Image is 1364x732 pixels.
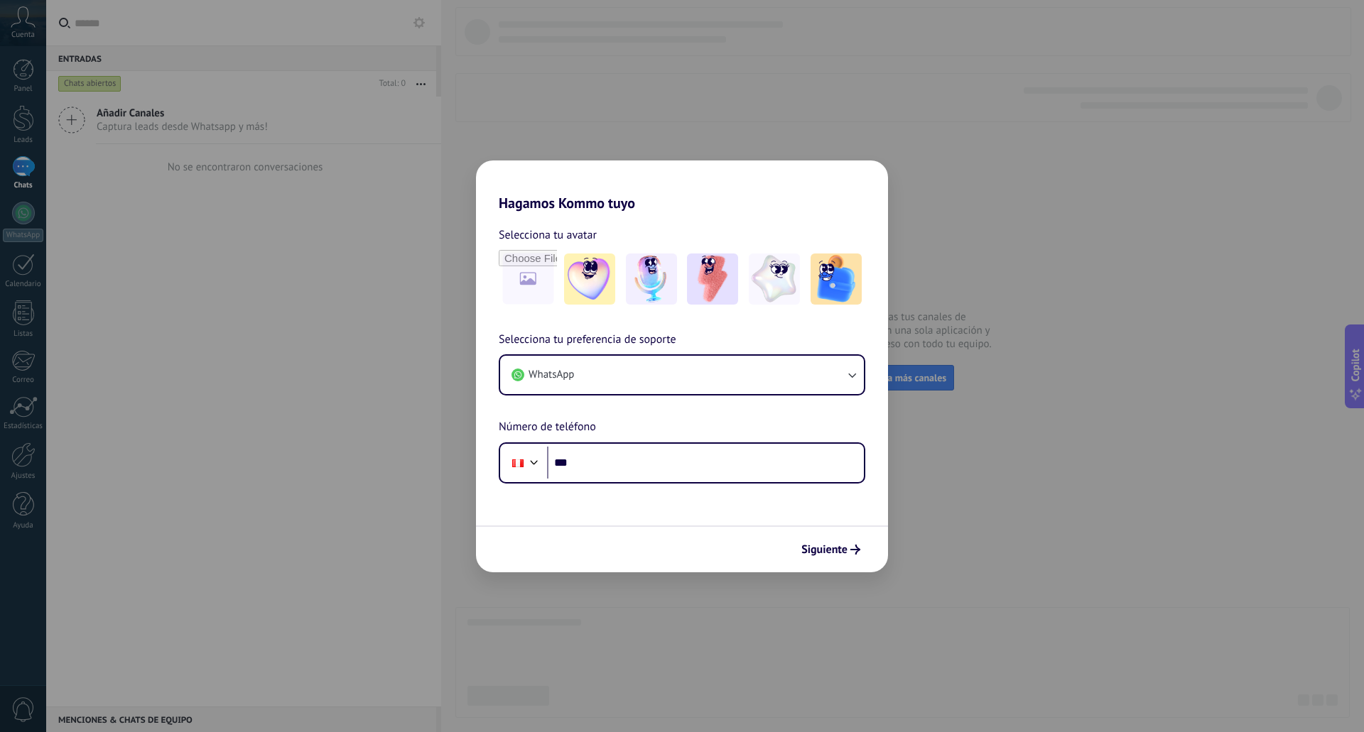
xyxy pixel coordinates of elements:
img: -4.jpeg [749,253,800,305]
div: Peru: + 51 [504,448,531,478]
img: -1.jpeg [564,253,615,305]
button: WhatsApp [500,356,864,394]
span: Número de teléfono [499,418,596,437]
span: Selecciona tu avatar [499,226,597,244]
img: -2.jpeg [626,253,677,305]
img: -5.jpeg [811,253,862,305]
span: WhatsApp [529,368,574,382]
button: Siguiente [795,537,867,562]
h2: Hagamos Kommo tuyo [476,160,888,212]
span: Selecciona tu preferencia de soporte [499,331,676,349]
span: Siguiente [801,545,848,555]
img: -3.jpeg [687,253,738,305]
